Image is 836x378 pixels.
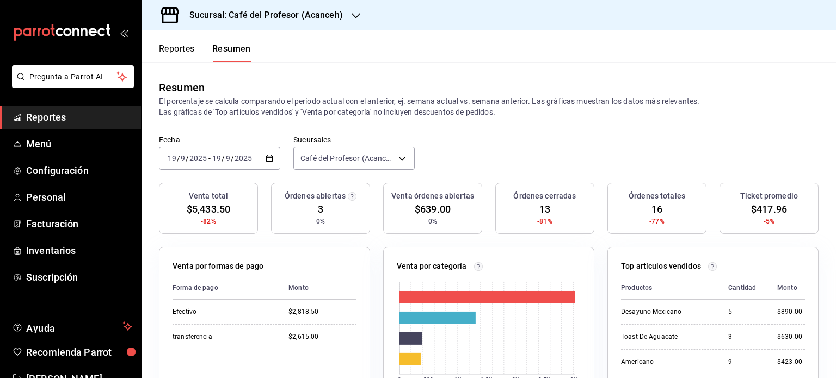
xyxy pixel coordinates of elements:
span: 0% [316,216,325,226]
span: -77% [649,216,665,226]
label: Fecha [159,136,280,144]
span: Menú [26,137,132,151]
th: Productos [621,276,720,300]
div: Toast De Aguacate [621,332,711,342]
div: 3 [728,332,760,342]
label: Sucursales [293,136,415,144]
span: 3 [318,202,323,216]
p: Venta por formas de pago [173,261,263,272]
th: Cantidad [720,276,769,300]
p: Top artículos vendidos [621,261,701,272]
h3: Órdenes abiertas [285,190,346,202]
input: -- [225,154,231,163]
div: $2,615.00 [288,332,356,342]
button: open_drawer_menu [120,28,128,37]
div: Desayuno Mexicano [621,307,711,317]
div: 9 [728,357,760,367]
span: -5% [764,216,774,226]
div: Resumen [159,79,205,96]
div: 5 [728,307,760,317]
span: Pregunta a Parrot AI [29,71,117,83]
h3: Venta órdenes abiertas [391,190,474,202]
span: 16 [651,202,662,216]
div: transferencia [173,332,271,342]
th: Forma de pago [173,276,280,300]
input: -- [167,154,177,163]
div: Americano [621,357,711,367]
span: $417.96 [751,202,787,216]
input: -- [180,154,186,163]
span: -82% [201,216,216,226]
p: El porcentaje se calcula comparando el período actual con el anterior, ej. semana actual vs. sema... [159,96,819,117]
div: $423.00 [777,357,805,367]
div: $890.00 [777,307,805,317]
span: 13 [539,202,550,216]
button: Pregunta a Parrot AI [12,65,134,88]
h3: Ticket promedio [740,190,798,202]
button: Resumen [212,44,251,62]
th: Monto [280,276,356,300]
span: Inventarios [26,243,132,258]
h3: Órdenes cerradas [513,190,576,202]
input: ---- [234,154,253,163]
h3: Órdenes totales [629,190,685,202]
span: Café del Profesor (Acanceh) [300,153,395,164]
h3: Sucursal: Café del Profesor (Acanceh) [181,9,343,22]
span: 0% [428,216,437,226]
input: -- [212,154,222,163]
th: Monto [769,276,805,300]
span: Recomienda Parrot [26,345,132,360]
span: Personal [26,190,132,205]
span: Reportes [26,110,132,125]
span: Configuración [26,163,132,178]
span: - [208,154,211,163]
span: Suscripción [26,270,132,284]
div: navigation tabs [159,44,251,62]
div: Efectivo [173,307,271,317]
span: Ayuda [26,320,118,333]
span: -81% [537,216,552,226]
h3: Venta total [189,190,228,202]
a: Pregunta a Parrot AI [8,79,134,90]
span: / [231,154,234,163]
p: Venta por categoría [397,261,467,272]
span: / [222,154,225,163]
div: $630.00 [777,332,805,342]
button: Reportes [159,44,195,62]
div: $2,818.50 [288,307,356,317]
span: $639.00 [415,202,451,216]
span: / [177,154,180,163]
input: ---- [189,154,207,163]
span: Facturación [26,216,132,231]
span: $5,433.50 [187,202,230,216]
span: / [186,154,189,163]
